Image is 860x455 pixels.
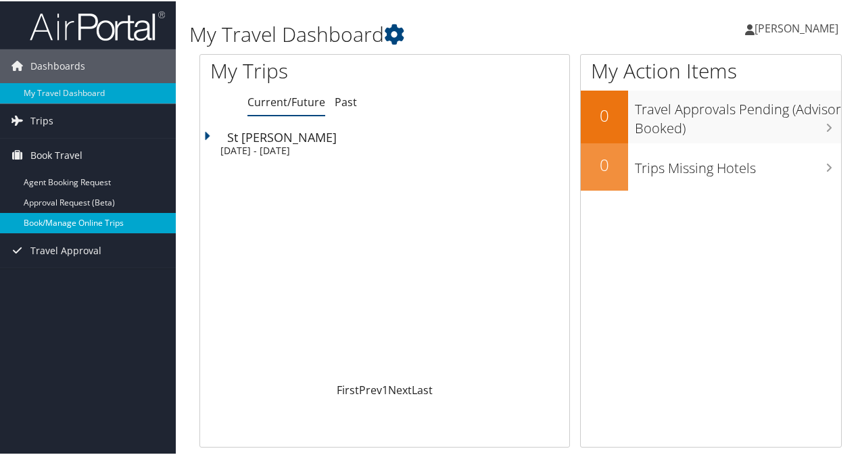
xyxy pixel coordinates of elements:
h1: My Travel Dashboard [189,19,631,47]
a: Next [388,381,412,396]
a: 0Travel Approvals Pending (Advisor Booked) [581,89,841,141]
a: [PERSON_NAME] [745,7,852,47]
span: Travel Approval [30,233,101,266]
div: [DATE] - [DATE] [220,143,563,155]
h3: Travel Approvals Pending (Advisor Booked) [635,92,841,137]
a: Last [412,381,433,396]
div: St [PERSON_NAME] [227,130,569,142]
h1: My Trips [210,55,405,84]
h1: My Action Items [581,55,841,84]
span: Book Travel [30,137,82,171]
h2: 0 [581,152,628,175]
a: 1 [382,381,388,396]
a: Current/Future [247,93,325,108]
a: 0Trips Missing Hotels [581,142,841,189]
span: Trips [30,103,53,137]
a: Past [335,93,357,108]
span: [PERSON_NAME] [755,20,838,34]
a: First [337,381,359,396]
img: airportal-logo.png [30,9,165,41]
h3: Trips Missing Hotels [635,151,841,176]
a: Prev [359,381,382,396]
h2: 0 [581,103,628,126]
span: Dashboards [30,48,85,82]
